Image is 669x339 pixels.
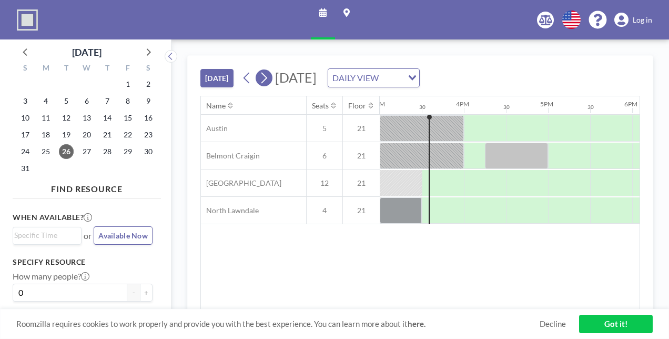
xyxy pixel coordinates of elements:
div: F [117,62,138,76]
div: 30 [503,104,510,111]
span: Saturday, August 30, 2025 [141,144,156,159]
span: 6 [307,151,342,161]
a: Decline [540,319,566,329]
span: Monday, August 25, 2025 [38,144,53,159]
span: Friday, August 1, 2025 [120,77,135,92]
span: 21 [343,124,380,133]
a: Log in [614,13,652,27]
a: here. [408,319,425,328]
span: 4 [307,206,342,215]
span: 21 [343,206,380,215]
span: Austin [201,124,228,133]
span: [DATE] [275,69,317,85]
img: organization-logo [17,9,38,31]
span: Saturday, August 9, 2025 [141,94,156,108]
input: Search for option [14,230,75,241]
span: Sunday, August 24, 2025 [18,144,33,159]
span: 12 [307,178,342,188]
input: Search for option [382,71,402,85]
div: Search for option [328,69,419,87]
span: Thursday, August 28, 2025 [100,144,115,159]
div: T [56,62,77,76]
div: 4PM [456,100,469,108]
span: Saturday, August 16, 2025 [141,111,156,125]
h3: Specify resource [13,257,153,267]
span: Saturday, August 23, 2025 [141,127,156,142]
span: Tuesday, August 12, 2025 [59,111,74,125]
span: Sunday, August 10, 2025 [18,111,33,125]
span: Wednesday, August 6, 2025 [79,94,94,108]
div: W [77,62,97,76]
div: M [36,62,56,76]
span: Friday, August 29, 2025 [120,144,135,159]
button: + [140,284,153,302]
div: S [138,62,158,76]
span: Available Now [98,231,148,240]
span: 5 [307,124,342,133]
div: [DATE] [72,45,102,59]
div: 5PM [540,100,553,108]
span: Saturday, August 2, 2025 [141,77,156,92]
div: T [97,62,117,76]
span: Thursday, August 21, 2025 [100,127,115,142]
span: Friday, August 22, 2025 [120,127,135,142]
span: Wednesday, August 13, 2025 [79,111,94,125]
button: - [127,284,140,302]
span: Thursday, August 7, 2025 [100,94,115,108]
div: 30 [587,104,594,111]
span: Tuesday, August 19, 2025 [59,127,74,142]
div: S [15,62,36,76]
div: Floor [348,101,366,111]
div: 6PM [624,100,637,108]
span: Roomzilla requires cookies to work properly and provide you with the best experience. You can lea... [16,319,540,329]
span: 21 [343,178,380,188]
span: Friday, August 8, 2025 [120,94,135,108]
label: How many people? [13,271,89,282]
span: Belmont Craigin [201,151,260,161]
div: Seats [312,101,329,111]
span: Wednesday, August 20, 2025 [79,127,94,142]
span: DAILY VIEW [330,71,381,85]
span: Tuesday, August 26, 2025 [59,144,74,159]
span: Tuesday, August 5, 2025 [59,94,74,108]
span: Wednesday, August 27, 2025 [79,144,94,159]
span: Friday, August 15, 2025 [120,111,135,125]
span: Log in [633,15,652,25]
span: or [84,231,92,241]
span: Sunday, August 3, 2025 [18,94,33,108]
span: Thursday, August 14, 2025 [100,111,115,125]
span: Sunday, August 17, 2025 [18,127,33,142]
span: 21 [343,151,380,161]
span: Monday, August 4, 2025 [38,94,53,108]
div: Name [206,101,226,111]
span: [GEOGRAPHIC_DATA] [201,178,281,188]
button: [DATE] [200,69,234,87]
div: Search for option [13,227,81,243]
div: 30 [419,104,425,111]
button: Available Now [94,226,153,245]
h4: FIND RESOURCE [13,180,161,194]
span: North Lawndale [201,206,259,215]
span: Sunday, August 31, 2025 [18,161,33,176]
a: Got it! [579,315,653,333]
span: Monday, August 11, 2025 [38,111,53,125]
span: Monday, August 18, 2025 [38,127,53,142]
